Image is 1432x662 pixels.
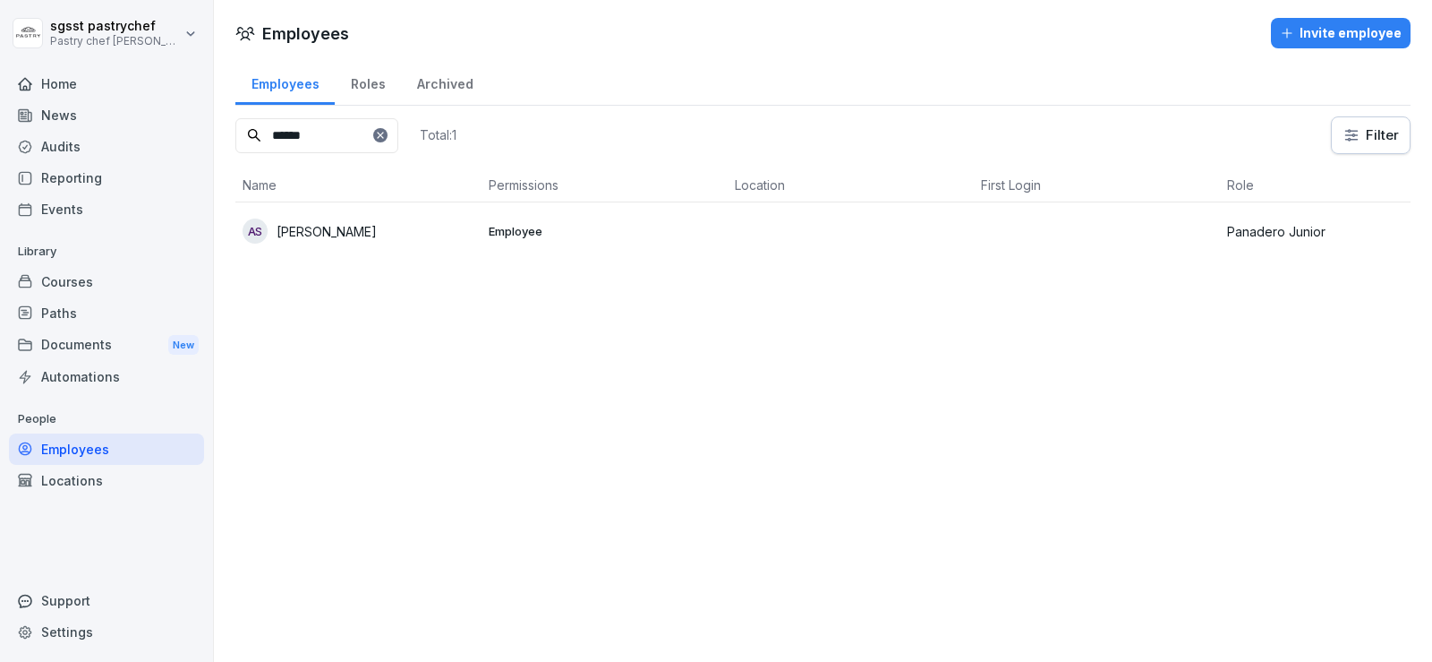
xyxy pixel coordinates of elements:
a: Archived [401,59,489,105]
a: Locations [9,465,204,496]
button: Filter [1332,117,1410,153]
p: Employee [489,223,720,239]
a: DocumentsNew [9,329,204,362]
a: Events [9,193,204,225]
p: sgsst pastrychef [50,19,181,34]
th: Name [235,168,482,202]
th: Permissions [482,168,728,202]
p: Total: 1 [420,126,456,143]
th: Location [728,168,974,202]
div: Support [9,585,204,616]
div: Documents [9,329,204,362]
a: Home [9,68,204,99]
a: Courses [9,266,204,297]
p: People [9,405,204,434]
p: [PERSON_NAME] [277,222,377,241]
a: Automations [9,361,204,392]
button: Invite employee [1271,18,1411,48]
a: Settings [9,616,204,648]
div: Filter [1342,126,1399,144]
a: Paths [9,297,204,329]
div: Invite employee [1280,23,1402,43]
a: Roles [335,59,401,105]
a: Reporting [9,162,204,193]
div: AS [243,219,268,244]
p: Library [9,237,204,266]
th: First Login [974,168,1220,202]
h1: Employees [262,21,349,46]
a: Audits [9,131,204,162]
p: Pastry chef [PERSON_NAME] y Cocina gourmet [50,35,181,47]
a: Employees [235,59,335,105]
a: Employees [9,434,204,465]
a: News [9,99,204,131]
div: New [168,335,199,356]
